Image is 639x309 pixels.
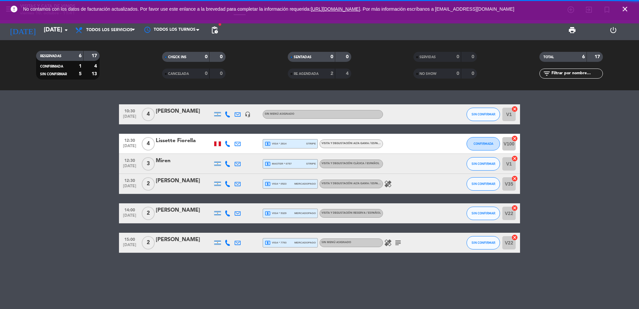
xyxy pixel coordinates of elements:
[86,28,132,32] span: Todos los servicios
[467,236,500,249] button: SIN CONFIRMAR
[121,184,138,192] span: [DATE]
[121,213,138,221] span: [DATE]
[121,176,138,184] span: 12:30
[551,70,603,77] input: Filtrar por nombre...
[265,181,286,187] span: visa * 0523
[472,162,495,166] span: SIN CONFIRMAR
[121,107,138,114] span: 10:30
[322,162,379,165] span: VISITA Y DEGUSTACIÓN CLÁSICA / ESPAÑOL
[142,207,155,220] span: 2
[384,180,392,188] i: healing
[621,5,629,13] i: close
[543,70,551,78] i: filter_list
[467,108,500,121] button: SIN CONFIRMAR
[467,157,500,171] button: SIN CONFIRMAR
[220,71,224,76] strong: 0
[265,161,271,167] i: local_atm
[121,136,138,144] span: 12:30
[457,55,459,59] strong: 0
[472,211,495,215] span: SIN CONFIRMAR
[23,6,514,12] span: No contamos con los datos de facturación actualizados. Por favor use este enlance a la brevedad p...
[218,22,222,26] span: fiber_manual_record
[322,212,381,214] span: VISITA Y DEGUSTACIÓN RESERVA / ESPAÑOL
[511,234,518,241] i: cancel
[467,177,500,191] button: SIN CONFIRMAR
[156,235,213,244] div: [PERSON_NAME]
[168,56,186,59] span: CHECK INS
[156,136,213,145] div: Lissette Fiorella
[156,107,213,116] div: [PERSON_NAME]
[384,239,392,247] i: healing
[205,55,208,59] strong: 0
[205,71,208,76] strong: 0
[265,161,292,167] span: master * 0757
[360,6,514,12] a: . Por más información escríbanos a [EMAIL_ADDRESS][DOMAIN_NAME]
[94,64,98,69] strong: 4
[306,162,316,166] span: stripe
[511,175,518,182] i: cancel
[294,56,311,59] span: SENTADAS
[156,206,213,215] div: [PERSON_NAME]
[10,5,18,13] i: error
[595,55,601,59] strong: 17
[142,137,155,150] span: 4
[142,157,155,171] span: 3
[543,56,554,59] span: TOTAL
[156,157,213,165] div: Miren
[609,26,617,34] i: power_settings_new
[265,181,271,187] i: local_atm
[142,177,155,191] span: 2
[322,142,384,145] span: VISITA Y DEGUSTACIÓN ALTA GAMA / ESPAÑOL
[265,141,271,147] i: local_atm
[40,65,63,68] span: CONFIRMADA
[40,73,67,76] span: SIN CONFIRMAR
[92,54,98,58] strong: 17
[265,240,286,246] span: visa * 7793
[121,206,138,213] span: 14:00
[121,235,138,243] span: 15:00
[394,239,402,247] i: subject
[294,240,316,245] span: mercadopago
[511,106,518,112] i: cancel
[265,240,271,246] i: local_atm
[62,26,70,34] i: arrow_drop_down
[511,205,518,211] i: cancel
[121,156,138,164] span: 12:30
[79,54,82,58] strong: 6
[331,71,333,76] strong: 2
[331,55,333,59] strong: 0
[142,236,155,249] span: 2
[419,72,436,76] span: NO SHOW
[265,113,294,115] span: Sin menú asignado
[346,71,350,76] strong: 4
[142,108,155,121] span: 4
[322,241,351,244] span: Sin menú asignado
[582,55,585,59] strong: 6
[294,211,316,215] span: mercadopago
[472,71,476,76] strong: 0
[245,111,251,117] i: headset_mic
[419,56,436,59] span: SERVIDAS
[472,112,495,116] span: SIN CONFIRMAR
[511,155,518,162] i: cancel
[457,71,459,76] strong: 0
[121,114,138,122] span: [DATE]
[306,141,316,146] span: stripe
[79,72,82,76] strong: 5
[467,137,500,150] button: CONFIRMADA
[211,26,219,34] span: pending_actions
[156,177,213,185] div: [PERSON_NAME]
[311,6,360,12] a: [URL][DOMAIN_NAME]
[79,64,82,69] strong: 1
[121,243,138,250] span: [DATE]
[220,55,224,59] strong: 0
[568,26,576,34] span: print
[265,210,286,216] span: visa * 5329
[121,164,138,172] span: [DATE]
[593,20,634,40] div: LOG OUT
[511,135,518,142] i: cancel
[92,72,98,76] strong: 13
[472,241,495,244] span: SIN CONFIRMAR
[265,141,286,147] span: visa * 2814
[472,182,495,186] span: SIN CONFIRMAR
